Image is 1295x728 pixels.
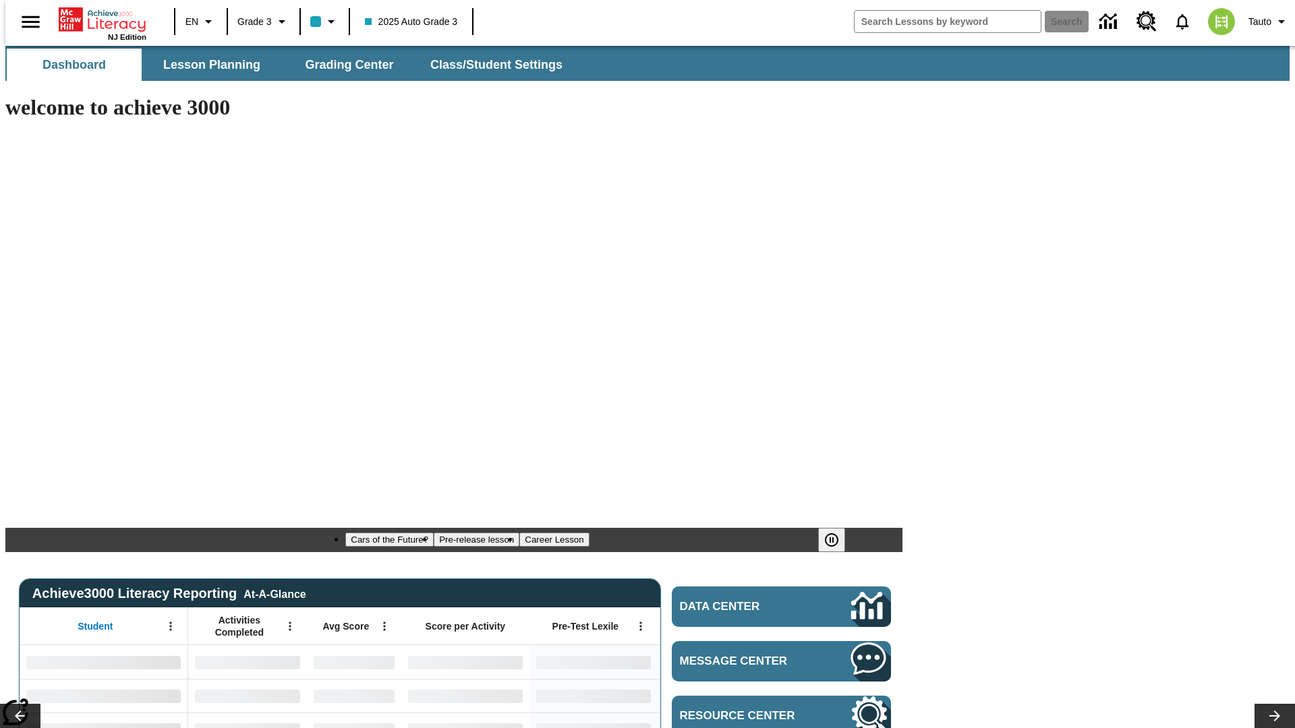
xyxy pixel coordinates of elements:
button: Language: EN, Select a language [179,9,223,34]
button: Slide 1 Cars of the Future? [345,533,434,547]
button: Open Menu [374,616,395,636]
span: Data Center [680,600,806,613]
a: Home [59,6,146,33]
button: Lesson carousel, Next [1255,704,1295,728]
button: Open Menu [280,616,300,636]
span: Student [78,620,113,632]
div: SubNavbar [5,49,575,81]
span: Resource Center [680,709,811,723]
button: Class/Student Settings [420,49,573,81]
button: Profile/Settings [1243,9,1295,34]
div: No Data, [307,645,401,679]
a: Data Center [1091,3,1128,40]
span: NJ Edition [108,33,146,41]
img: avatar image [1208,8,1235,35]
input: search field [855,11,1041,32]
div: At-A-Glance [243,586,306,601]
h1: welcome to achieve 3000 [5,95,902,120]
div: Home [59,5,146,41]
button: Dashboard [7,49,142,81]
div: No Data, [188,679,307,712]
span: Score per Activity [426,620,506,632]
div: Pause [818,528,859,552]
span: Avg Score [322,620,369,632]
span: Grade 3 [237,15,272,29]
button: Grading Center [282,49,417,81]
a: Resource Center, Will open in new tab [1128,3,1165,40]
a: Data Center [672,586,891,627]
div: No Data, [307,679,401,712]
div: No Data, [188,645,307,679]
button: Slide 3 Career Lesson [519,533,589,547]
span: Class/Student Settings [430,57,563,73]
span: EN [185,15,198,29]
button: Open Menu [631,616,651,636]
span: Pre-Test Lexile [552,620,619,632]
span: Dashboard [42,57,106,73]
button: Lesson Planning [144,49,279,81]
button: Grade: Grade 3, Select a grade [232,9,295,34]
button: Select a new avatar [1200,4,1243,39]
a: Notifications [1165,4,1200,39]
span: Achieve3000 Literacy Reporting [32,586,306,601]
button: Open Menu [161,616,181,636]
div: SubNavbar [5,46,1290,81]
span: 2025 Auto Grade 3 [365,15,458,29]
span: Lesson Planning [163,57,260,73]
a: Message Center [672,641,891,681]
span: Grading Center [305,57,393,73]
button: Class color is light blue. Change class color [305,9,345,34]
button: Open side menu [11,2,51,42]
span: Tauto [1248,15,1271,29]
span: Message Center [680,655,811,668]
button: Slide 2 Pre-release lesson [434,533,519,547]
span: Activities Completed [195,614,284,638]
button: Pause [818,528,845,552]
